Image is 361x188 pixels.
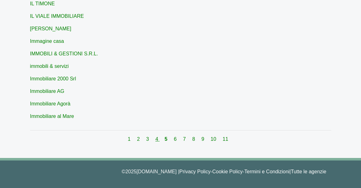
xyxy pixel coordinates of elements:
[174,136,178,142] a: 6
[30,76,76,81] a: Immobiliare 2000 Srl
[192,136,196,142] a: 8
[30,13,84,19] a: IL VIALE IMMOBILIARE
[244,169,289,174] a: Termini e Condizioni
[183,136,187,142] a: 7
[223,136,228,142] a: 11
[137,136,141,142] a: 2
[155,136,159,142] a: 4
[211,136,218,142] a: 10
[30,38,64,44] a: Immagine casa
[179,169,211,174] a: Privacy Policy
[30,26,72,31] a: [PERSON_NAME]
[146,136,150,142] a: 3
[30,64,69,69] a: immobili & servizi
[30,89,64,94] a: Immobiliare AG
[30,1,55,6] a: IL TIMONE
[201,136,205,142] a: 9
[128,136,132,142] a: 1
[35,168,326,175] p: © 2025 [DOMAIN_NAME] | - - |
[30,101,71,106] a: Immobiliare Agorà
[165,136,169,142] a: 5
[30,51,98,56] a: IMMOBILI & GESTIONI S.R.L.
[291,169,326,174] a: Tutte le agenzie
[30,114,74,119] a: Immobiliare al Mare
[212,169,243,174] a: Cookie Policy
